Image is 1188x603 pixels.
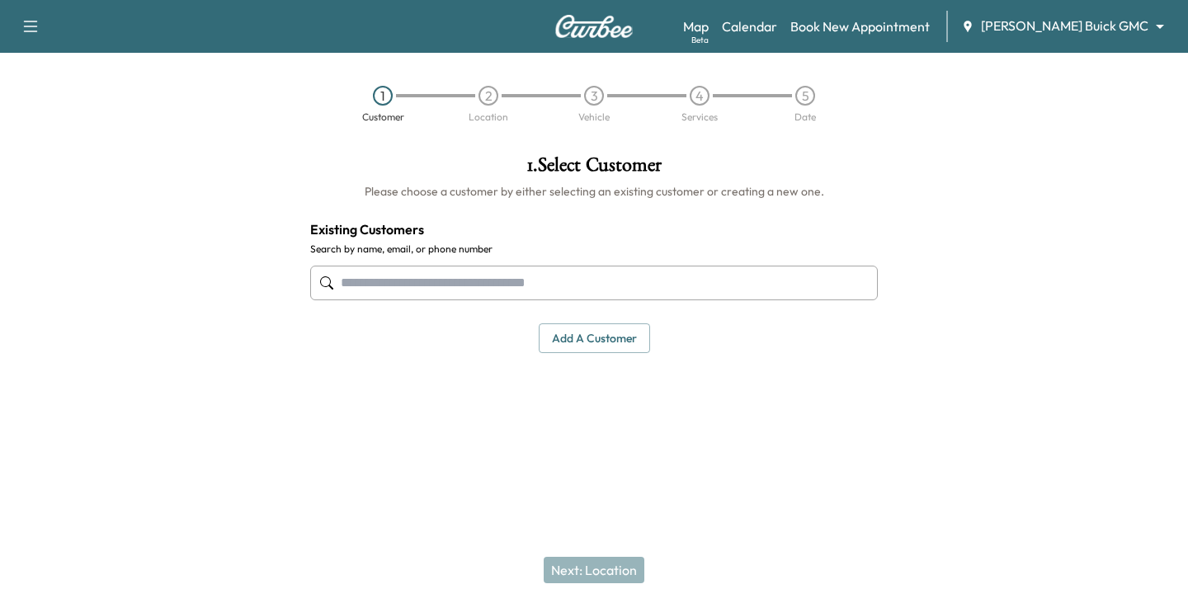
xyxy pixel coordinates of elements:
img: Curbee Logo [554,15,634,38]
div: Location [469,112,508,122]
div: 4 [690,86,709,106]
span: [PERSON_NAME] Buick GMC [981,16,1148,35]
label: Search by name, email, or phone number [310,243,878,256]
h4: Existing Customers [310,219,878,239]
div: Customer [362,112,404,122]
div: 2 [478,86,498,106]
h6: Please choose a customer by either selecting an existing customer or creating a new one. [310,183,878,200]
a: Book New Appointment [790,16,930,36]
div: Beta [691,34,709,46]
div: Date [794,112,816,122]
div: Vehicle [578,112,610,122]
a: MapBeta [683,16,709,36]
h1: 1 . Select Customer [310,155,878,183]
div: 1 [373,86,393,106]
div: 5 [795,86,815,106]
div: 3 [584,86,604,106]
button: Add a customer [539,323,650,354]
div: Services [681,112,718,122]
a: Calendar [722,16,777,36]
